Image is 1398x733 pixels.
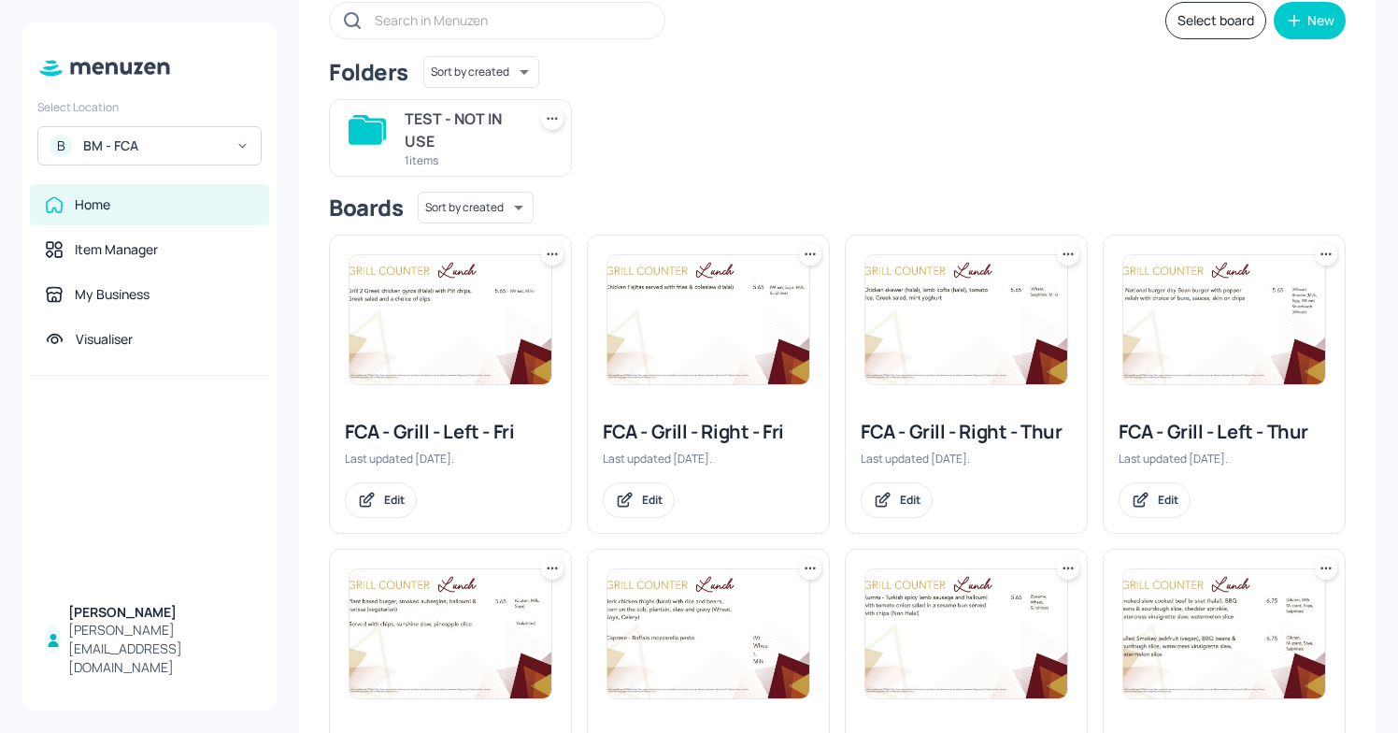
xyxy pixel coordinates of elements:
div: Edit [642,492,663,508]
div: BM - FCA [83,137,224,155]
div: 1 items [405,152,519,168]
div: Edit [384,492,405,508]
div: Visualiser [76,330,133,349]
div: Last updated [DATE]. [345,451,556,467]
div: FCA - Grill - Right - Fri [603,419,814,445]
img: 2025-07-23-1753258673649xia23s8o6se.jpeg [349,569,551,698]
img: 2025-09-10-1757491167659v6hs5bari9h.jpeg [865,255,1067,384]
div: Sort by created [418,189,534,226]
img: 2025-08-29-17564588765275jx79n9hqgt.jpeg [607,255,809,384]
div: Edit [900,492,920,508]
img: 2025-09-02-1756812896495ogfb2155y8q.jpeg [865,569,1067,698]
img: 2025-08-19-1755600640947dzm90m7ui6k.jpeg [1123,569,1325,698]
div: Select Location [37,99,262,115]
div: Last updated [DATE]. [861,451,1072,467]
div: [PERSON_NAME][EMAIL_ADDRESS][DOMAIN_NAME] [68,621,254,677]
div: FCA - Grill - Right - Thur [861,419,1072,445]
img: 2025-09-17-175810262119437essm589ny.jpeg [607,569,809,698]
div: TEST - NOT IN USE [405,108,519,152]
img: 2025-08-28-1756375040474vfx8dy3pq7r.jpeg [1123,255,1325,384]
div: Edit [1158,492,1178,508]
div: [PERSON_NAME] [68,603,254,622]
div: Last updated [DATE]. [1119,451,1330,467]
input: Search in Menuzen [375,7,646,34]
div: Home [75,195,110,214]
div: Last updated [DATE]. [603,451,814,467]
img: 2025-09-05-17570684943895lokt6aehqw.jpeg [349,255,551,384]
div: B [50,135,72,157]
div: Item Manager [75,240,158,259]
div: Boards [329,193,403,223]
div: FCA - Grill - Left - Thur [1119,419,1330,445]
button: Select board [1165,2,1266,39]
div: My Business [75,285,150,304]
div: Sort by created [423,53,539,91]
div: Folders [329,57,408,87]
button: New [1274,2,1346,39]
div: New [1307,14,1334,27]
div: FCA - Grill - Left - Fri [345,419,556,445]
